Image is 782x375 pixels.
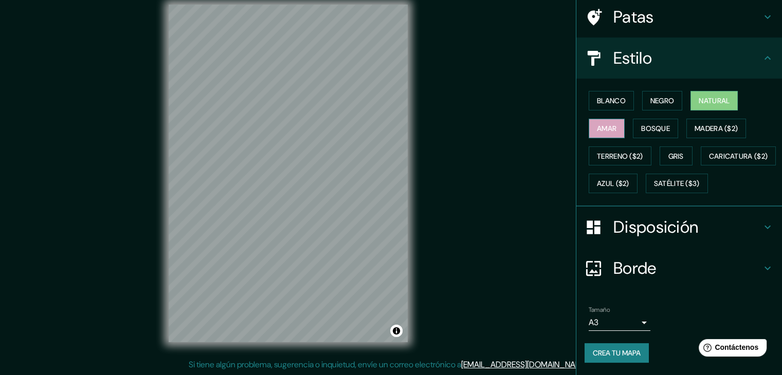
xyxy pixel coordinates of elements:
[597,96,626,105] font: Blanco
[589,91,634,110] button: Blanco
[709,152,768,161] font: Caricatura ($2)
[613,216,698,238] font: Disposición
[589,119,625,138] button: Amar
[390,325,403,337] button: Activar o desactivar atribución
[597,124,616,133] font: Amar
[642,91,683,110] button: Negro
[613,6,654,28] font: Patas
[686,119,746,138] button: Madera ($2)
[660,146,693,166] button: Gris
[576,248,782,289] div: Borde
[668,152,684,161] font: Gris
[576,207,782,248] div: Disposición
[613,47,652,69] font: Estilo
[576,38,782,79] div: Estilo
[646,174,708,193] button: Satélite ($3)
[597,179,629,189] font: Azul ($2)
[690,335,771,364] iframe: Lanzador de widgets de ayuda
[461,359,588,370] a: [EMAIL_ADDRESS][DOMAIN_NAME]
[650,96,675,105] font: Negro
[589,314,650,331] div: A3
[699,96,730,105] font: Natural
[641,124,670,133] font: Bosque
[585,343,649,363] button: Crea tu mapa
[633,119,678,138] button: Bosque
[589,146,651,166] button: Terreno ($2)
[589,174,638,193] button: Azul ($2)
[189,359,461,370] font: Si tiene algún problema, sugerencia o inquietud, envíe un correo electrónico a
[654,179,700,189] font: Satélite ($3)
[597,152,643,161] font: Terreno ($2)
[613,257,657,279] font: Borde
[593,348,641,358] font: Crea tu mapa
[695,124,738,133] font: Madera ($2)
[589,317,598,328] font: A3
[589,306,610,314] font: Tamaño
[169,5,408,342] canvas: Mapa
[701,146,776,166] button: Caricatura ($2)
[690,91,738,110] button: Natural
